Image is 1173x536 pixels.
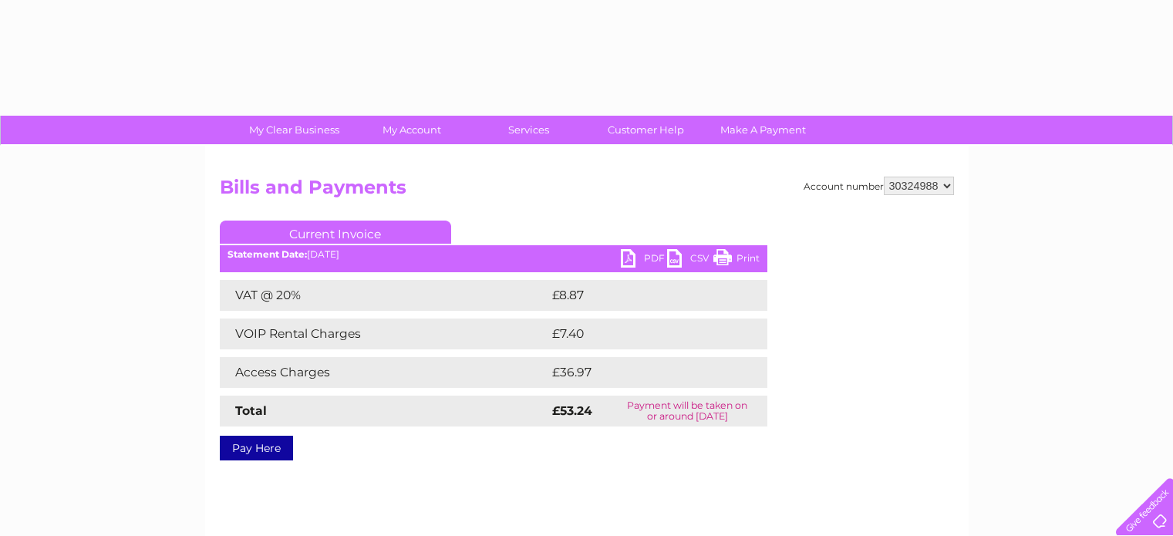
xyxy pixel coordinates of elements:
td: £36.97 [548,357,736,388]
a: Services [465,116,592,144]
a: Current Invoice [220,221,451,244]
a: Customer Help [582,116,710,144]
a: CSV [667,249,713,271]
div: Account number [804,177,954,195]
a: PDF [621,249,667,271]
td: Access Charges [220,357,548,388]
td: Payment will be taken on or around [DATE] [608,396,767,426]
strong: £53.24 [552,403,592,418]
a: My Clear Business [231,116,358,144]
td: VAT @ 20% [220,280,548,311]
td: £7.40 [548,319,731,349]
a: Make A Payment [699,116,827,144]
td: VOIP Rental Charges [220,319,548,349]
a: Pay Here [220,436,293,460]
h2: Bills and Payments [220,177,954,206]
strong: Total [235,403,267,418]
div: [DATE] [220,249,767,260]
a: Print [713,249,760,271]
b: Statement Date: [228,248,307,260]
td: £8.87 [548,280,731,311]
a: My Account [348,116,475,144]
